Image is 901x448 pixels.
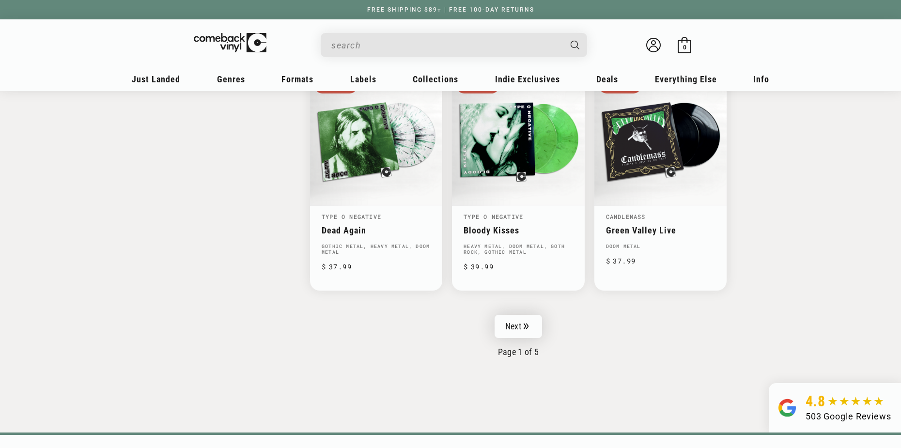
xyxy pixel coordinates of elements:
img: star5.svg [828,397,884,406]
a: Dead Again [322,225,431,235]
a: Candlemass [606,213,646,220]
span: Indie Exclusives [495,74,560,84]
p: Page 1 of 5 [310,347,727,357]
a: Next [495,315,542,338]
a: Type O Negative [322,213,381,220]
span: Formats [281,74,313,84]
span: Just Landed [132,74,180,84]
span: Deals [596,74,618,84]
a: Green Valley Live [606,225,715,235]
span: Info [753,74,769,84]
img: Group.svg [778,393,796,423]
a: FREE SHIPPING $89+ | FREE 100-DAY RETURNS [357,6,544,13]
span: Everything Else [655,74,717,84]
a: Type O Negative [464,213,523,220]
span: Collections [413,74,458,84]
a: Bloody Kisses [464,225,573,235]
a: 4.8 503 Google Reviews [769,383,901,433]
span: Genres [217,74,245,84]
span: 4.8 [806,393,825,410]
input: When autocomplete results are available use up and down arrows to review and enter to select [331,35,561,55]
span: Labels [350,74,376,84]
span: 0 [683,44,686,51]
div: Search [321,33,587,57]
button: Search [562,33,589,57]
nav: Pagination [310,315,727,357]
div: 503 Google Reviews [806,410,891,423]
